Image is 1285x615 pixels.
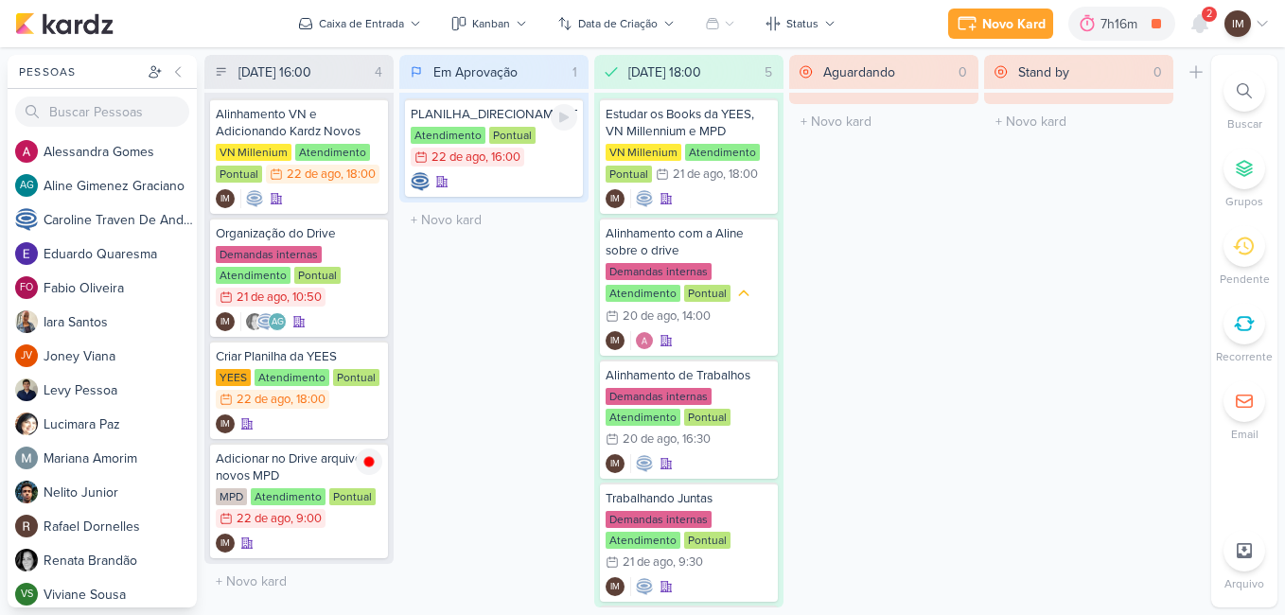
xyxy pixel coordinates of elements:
p: IM [220,318,230,327]
p: IM [610,195,620,204]
img: Alessandra Gomes [15,140,38,163]
img: Lucimara Paz [15,413,38,435]
div: Isabella Machado Guimarães [1224,10,1251,37]
div: Atendimento [606,409,680,426]
p: Arquivo [1224,575,1264,592]
img: Caroline Traven De Andrade [635,454,654,473]
div: VN Millenium [606,144,681,161]
div: Colaboradores: Alessandra Gomes [630,331,654,350]
div: VN Millenium [216,144,291,161]
div: 0 [951,62,975,82]
div: Pontual [684,285,731,302]
div: Isabella Machado Guimarães [606,331,625,350]
div: R e n a t a B r a n d ã o [44,551,197,571]
img: Alessandra Gomes [635,331,654,350]
div: , 18:00 [341,168,376,181]
div: Colaboradores: Caroline Traven De Andrade [630,577,654,596]
img: Caroline Traven De Andrade [635,577,654,596]
img: Levy Pessoa [15,378,38,401]
div: 21 de ago [623,556,673,569]
div: Estudar os Books da YEES, VN Millennium e MPD [606,106,772,140]
p: Buscar [1227,115,1262,132]
div: Criador(a): Isabella Machado Guimarães [216,414,235,433]
input: Buscar Pessoas [15,97,189,127]
div: , 14:00 [677,310,711,323]
div: 1 [565,62,585,82]
div: Atendimento [216,267,290,284]
p: IM [220,539,230,549]
div: Criar Planilha da YEES [216,348,382,365]
p: IM [610,460,620,469]
img: Mariana Amorim [15,447,38,469]
div: 21 de ago [673,168,723,181]
div: Criador(a): Isabella Machado Guimarães [606,577,625,596]
img: Caroline Traven De Andrade [15,208,38,231]
div: Alinhamento VN e Adicionando Kardz Novos [216,106,382,140]
li: Ctrl + F [1211,70,1277,132]
div: YEES [216,369,251,386]
div: Atendimento [295,144,370,161]
p: AG [20,181,34,191]
div: Viviane Sousa [15,583,38,606]
div: , 10:50 [287,291,322,304]
img: kardz.app [15,12,114,35]
div: Atendimento [411,127,485,144]
p: IM [220,420,230,430]
p: AG [272,318,284,327]
img: Eduardo Quaresma [15,242,38,265]
div: Prioridade Média [734,284,753,303]
div: Pontual [329,488,376,505]
div: Atendimento [606,285,680,302]
div: Atendimento [255,369,329,386]
img: Nelito Junior [15,481,38,503]
div: Pontual [294,267,341,284]
div: Isabella Machado Guimarães [216,534,235,553]
div: Trabalhando Juntas [606,490,772,507]
img: tracking [356,448,382,475]
div: R a f a e l D o r n e l l e s [44,517,197,536]
div: Pessoas [15,63,144,80]
span: 2 [1206,7,1212,22]
div: , 16:00 [485,151,520,164]
div: Colaboradores: Caroline Traven De Andrade [630,189,654,208]
img: Renata Brandão [245,312,264,331]
div: Colaboradores: Renata Brandão, Caroline Traven De Andrade, Aline Gimenez Graciano [240,312,287,331]
div: Criador(a): Isabella Machado Guimarães [216,534,235,553]
div: PLANILHA_DIRECIONAMENTO_VERBA_YEES [411,106,577,123]
div: L e v y P e s s o a [44,380,197,400]
div: Colaboradores: Caroline Traven De Andrade [630,454,654,473]
div: 22 de ago [237,513,290,525]
div: C a r o l i n e T r a v e n D e A n d r a d e [44,210,197,230]
div: Criador(a): Isabella Machado Guimarães [216,312,235,331]
div: Criador(a): Isabella Machado Guimarães [606,189,625,208]
div: Pontual [216,166,262,183]
div: Aline Gimenez Graciano [268,312,287,331]
div: Isabella Machado Guimarães [606,189,625,208]
input: + Novo kard [793,108,975,135]
button: Novo Kard [948,9,1053,39]
input: + Novo kard [208,568,390,595]
img: Caroline Traven De Andrade [256,312,275,331]
div: A l i n e G i m e n e z G r a c i a n o [44,176,197,196]
div: Pontual [333,369,379,386]
div: Joney Viana [15,344,38,367]
div: I a r a S a n t o s [44,312,197,332]
div: A l e s s a n d r a G o m e s [44,142,197,162]
div: 22 de ago [431,151,485,164]
div: E d u a r d o Q u a r e s m a [44,244,197,264]
div: Criador(a): Isabella Machado Guimarães [216,189,235,208]
div: 20 de ago [623,310,677,323]
div: Colaboradores: Caroline Traven De Andrade [240,189,264,208]
div: Demandas internas [606,388,712,405]
div: Pontual [606,166,652,183]
div: Atendimento [251,488,326,505]
div: MPD [216,488,247,505]
div: Criador(a): Isabella Machado Guimarães [606,331,625,350]
div: V i v i a n e S o u s a [44,585,197,605]
div: , 9:30 [673,556,703,569]
p: Recorrente [1216,348,1273,365]
p: IM [610,583,620,592]
div: Novo Kard [982,14,1046,34]
div: Demandas internas [606,511,712,528]
img: Iara Santos [15,310,38,333]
